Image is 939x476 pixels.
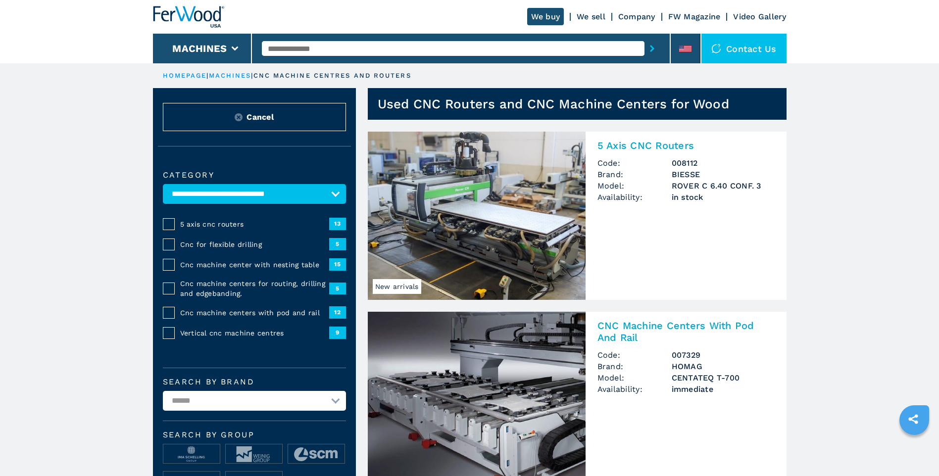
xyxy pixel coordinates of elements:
div: Contact us [701,34,787,63]
a: Video Gallery [733,12,786,21]
a: 5 Axis CNC Routers BIESSE ROVER C 6.40 CONF. 3New arrivals5 Axis CNC RoutersCode:008112Brand:BIES... [368,132,787,300]
span: Cnc for flexible drilling [180,239,329,249]
img: 5 Axis CNC Routers BIESSE ROVER C 6.40 CONF. 3 [368,132,586,300]
a: HOMEPAGE [163,72,207,79]
span: Search by group [163,431,346,439]
h3: 007329 [672,349,775,361]
span: 5 axis cnc routers [180,219,329,229]
a: We sell [577,12,605,21]
span: 13 [329,218,346,230]
a: Company [618,12,655,21]
span: Brand: [597,169,672,180]
span: New arrivals [373,279,421,294]
button: submit-button [644,37,660,60]
a: sharethis [901,407,926,431]
span: Cnc machine centers for routing, drilling and edgebanding. [180,279,329,298]
a: FW Magazine [668,12,721,21]
span: Vertical cnc machine centres [180,328,329,338]
span: Code: [597,157,672,169]
span: | [206,72,208,79]
h3: BIESSE [672,169,775,180]
span: Cnc machine centers with pod and rail [180,308,329,318]
label: Category [163,171,346,179]
p: cnc machine centres and routers [253,71,411,80]
span: in stock [672,191,775,203]
span: Cancel [247,111,274,123]
span: 5 [329,283,346,294]
span: 9 [329,327,346,338]
span: immediate [672,383,775,395]
button: Machines [172,43,227,54]
img: Contact us [711,44,721,53]
span: Brand: [597,361,672,372]
span: Availability: [597,383,672,395]
h3: HOMAG [672,361,775,372]
span: Availability: [597,191,672,203]
img: Ferwood [153,6,224,28]
h3: ROVER C 6.40 CONF. 3 [672,180,775,191]
span: 12 [329,306,346,318]
a: We buy [527,8,564,25]
span: 5 [329,238,346,250]
h1: Used CNC Routers and CNC Machine Centers for Wood [378,96,729,112]
span: Code: [597,349,672,361]
h2: CNC Machine Centers With Pod And Rail [597,320,775,343]
h3: 008112 [672,157,775,169]
img: image [226,444,282,464]
label: Search by brand [163,378,346,386]
h2: 5 Axis CNC Routers [597,140,775,151]
h3: CENTATEQ T-700 [672,372,775,383]
img: image [288,444,345,464]
span: | [251,72,253,79]
img: Reset [235,113,243,121]
button: ResetCancel [163,103,346,131]
span: Cnc machine center with nesting table [180,260,329,270]
span: Model: [597,372,672,383]
span: 15 [329,258,346,270]
span: Model: [597,180,672,191]
img: image [163,444,220,464]
a: machines [209,72,251,79]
